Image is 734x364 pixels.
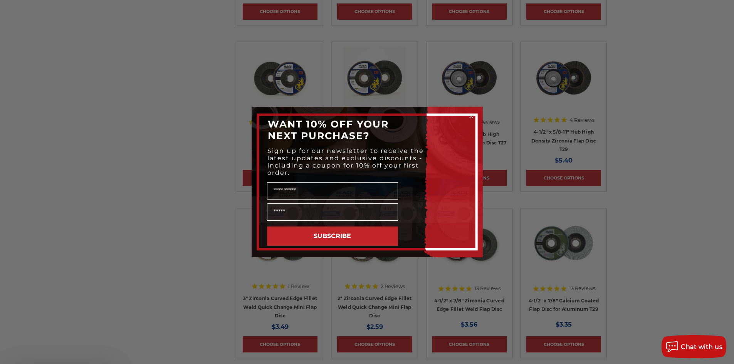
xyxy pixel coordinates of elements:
[662,335,726,358] button: Chat with us
[268,118,389,141] span: WANT 10% OFF YOUR NEXT PURCHASE?
[681,343,722,351] span: Chat with us
[267,226,398,246] button: SUBSCRIBE
[267,147,424,176] span: Sign up for our newsletter to receive the latest updates and exclusive discounts - including a co...
[267,203,398,221] input: Email
[467,112,475,120] button: Close dialog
